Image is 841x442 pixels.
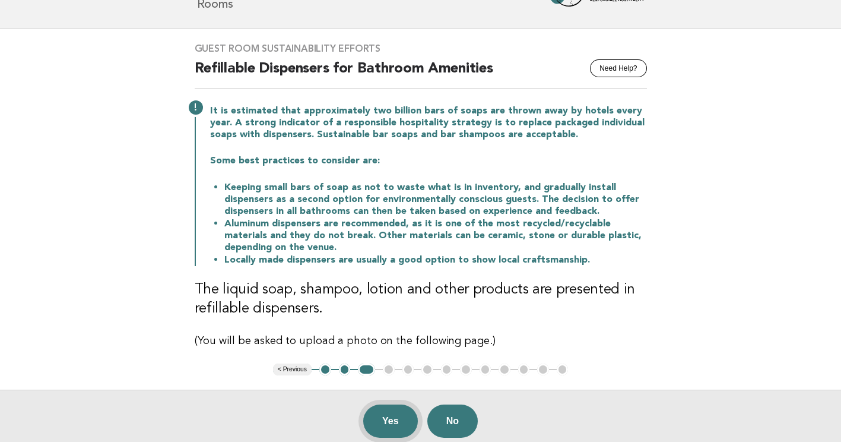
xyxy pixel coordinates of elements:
li: Locally made dispensers are usually a good option to show local craftsmanship. [224,254,647,266]
h2: Refillable Dispensers for Bathroom Amenities [195,59,647,89]
li: Keeping small bars of soap as not to waste what is in inventory, and gradually install dispensers... [224,181,647,217]
h3: Guest Room Sustainability Efforts [195,43,647,55]
button: 1 [319,364,331,375]
p: (You will be asked to upload a photo on the following page.) [195,333,647,349]
button: Yes [363,405,418,438]
button: No [427,405,478,438]
button: 3 [358,364,375,375]
h3: The liquid soap, shampoo, lotion and other products are presented in refillable dispensers. [195,280,647,318]
li: Aluminum dispensers are recommended, as it is one of the most recycled/recyclable materials and t... [224,217,647,254]
button: Need Help? [590,59,646,77]
p: Some best practices to consider are: [210,155,647,167]
p: It is estimated that approximately two billion bars of soaps are thrown away by hotels every year... [210,105,647,141]
button: < Previous [273,364,312,375]
button: 2 [339,364,351,375]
